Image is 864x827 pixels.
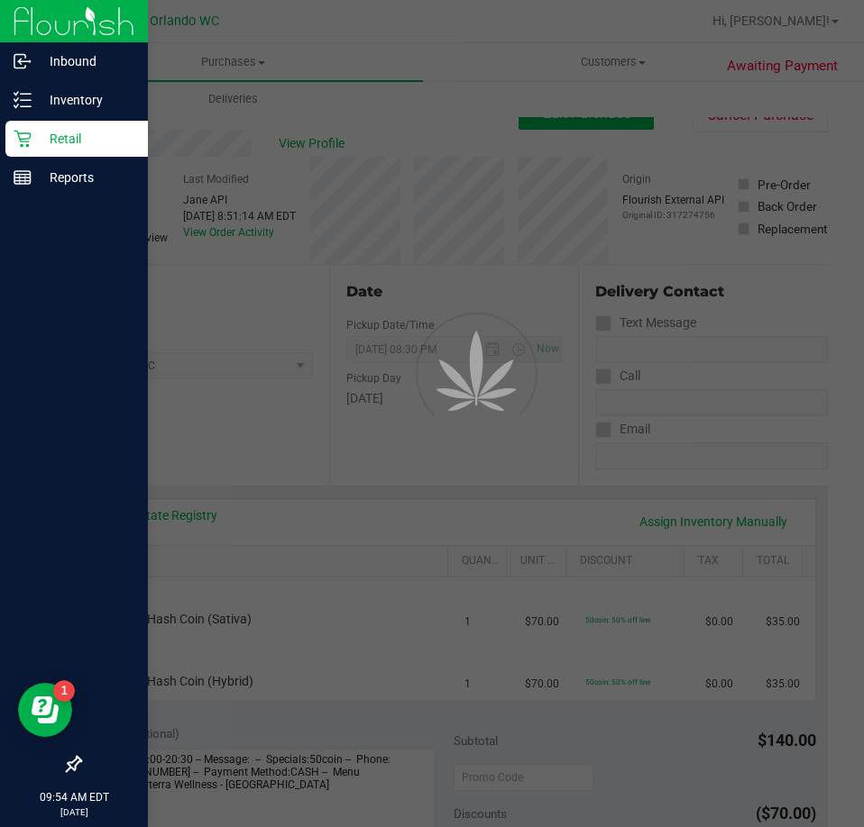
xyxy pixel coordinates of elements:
[14,52,32,70] inline-svg: Inbound
[14,130,32,148] inline-svg: Retail
[32,167,140,188] p: Reports
[18,683,72,737] iframe: Resource center
[53,680,75,702] iframe: Resource center unread badge
[32,50,140,72] p: Inbound
[14,168,32,186] inline-svg: Reports
[14,91,32,109] inline-svg: Inventory
[32,128,140,150] p: Retail
[8,789,140,805] p: 09:54 AM EDT
[32,89,140,111] p: Inventory
[8,805,140,819] p: [DATE]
